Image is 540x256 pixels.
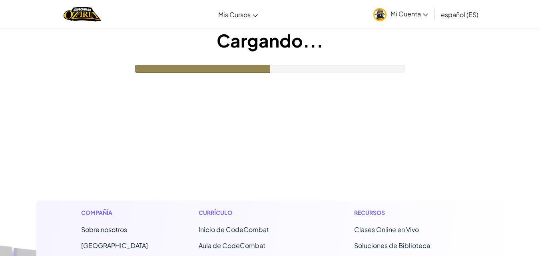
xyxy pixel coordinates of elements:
[81,241,148,250] a: [GEOGRAPHIC_DATA]
[81,208,148,217] h1: Compañía
[354,208,459,217] h1: Recursos
[373,8,387,21] img: avatar
[81,225,127,234] a: Sobre nosotros
[214,4,262,25] a: Mis Cursos
[391,10,428,18] span: Mi Cuenta
[199,241,265,250] a: Aula de CodeCombat
[354,241,430,250] a: Soluciones de Biblioteca
[437,4,482,25] a: español (ES)
[199,225,269,234] span: Inicio de CodeCombat
[64,6,101,22] img: Home
[199,208,304,217] h1: Currículo
[369,2,432,27] a: Mi Cuenta
[354,225,419,234] a: Clases Online en Vivo
[218,10,251,19] span: Mis Cursos
[64,6,101,22] a: Ozaria by CodeCombat logo
[441,10,478,19] span: español (ES)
